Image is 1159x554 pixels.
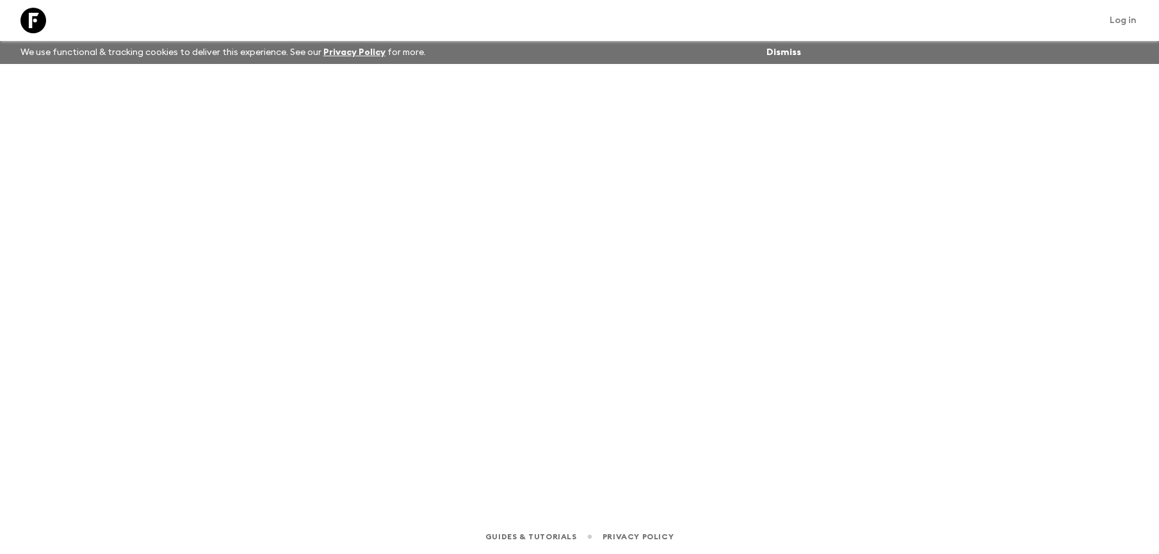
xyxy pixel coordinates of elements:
p: We use functional & tracking cookies to deliver this experience. See our for more. [15,41,431,64]
a: Privacy Policy [323,48,385,57]
a: Privacy Policy [603,530,674,544]
a: Log in [1103,12,1144,29]
a: Guides & Tutorials [485,530,577,544]
button: Dismiss [763,44,804,61]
